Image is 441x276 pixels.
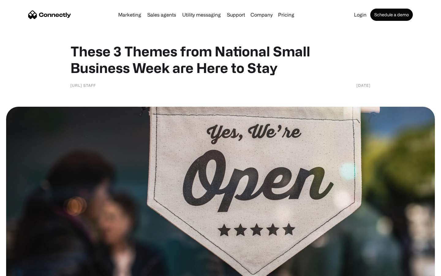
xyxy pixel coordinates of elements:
[180,12,223,17] a: Utility messaging
[276,12,297,17] a: Pricing
[356,82,371,88] div: [DATE]
[249,10,274,19] div: Company
[6,265,37,274] aside: Language selected: English
[352,12,369,17] a: Login
[251,10,273,19] div: Company
[224,12,247,17] a: Support
[145,12,179,17] a: Sales agents
[116,12,144,17] a: Marketing
[12,265,37,274] ul: Language list
[28,10,71,19] a: home
[70,43,371,76] h1: These 3 Themes from National Small Business Week are Here to Stay
[70,82,96,88] div: [URL] Staff
[370,9,413,21] a: Schedule a demo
